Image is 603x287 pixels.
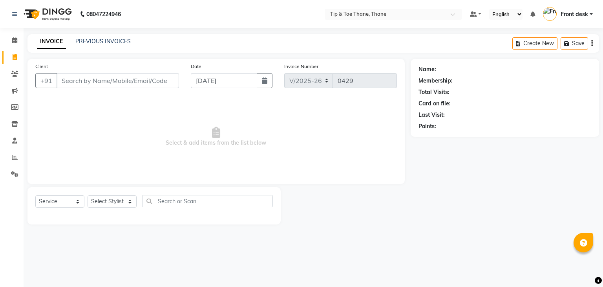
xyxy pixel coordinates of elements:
[143,195,273,207] input: Search or Scan
[86,3,121,25] b: 08047224946
[418,65,436,74] div: Name:
[35,73,57,88] button: +91
[191,63,201,70] label: Date
[418,99,451,108] div: Card on file:
[75,38,131,45] a: PREVIOUS INVOICES
[37,35,66,49] a: INVOICE
[561,37,588,50] button: Save
[20,3,74,25] img: logo
[35,98,397,176] span: Select & add items from the list below
[543,7,557,21] img: Front desk
[418,111,445,119] div: Last Visit:
[561,10,588,18] span: Front desk
[418,88,450,96] div: Total Visits:
[418,122,436,131] div: Points:
[284,63,318,70] label: Invoice Number
[35,63,48,70] label: Client
[570,256,595,279] iframe: chat widget
[418,77,453,85] div: Membership:
[512,37,557,50] button: Create New
[57,73,179,88] input: Search by Name/Mobile/Email/Code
